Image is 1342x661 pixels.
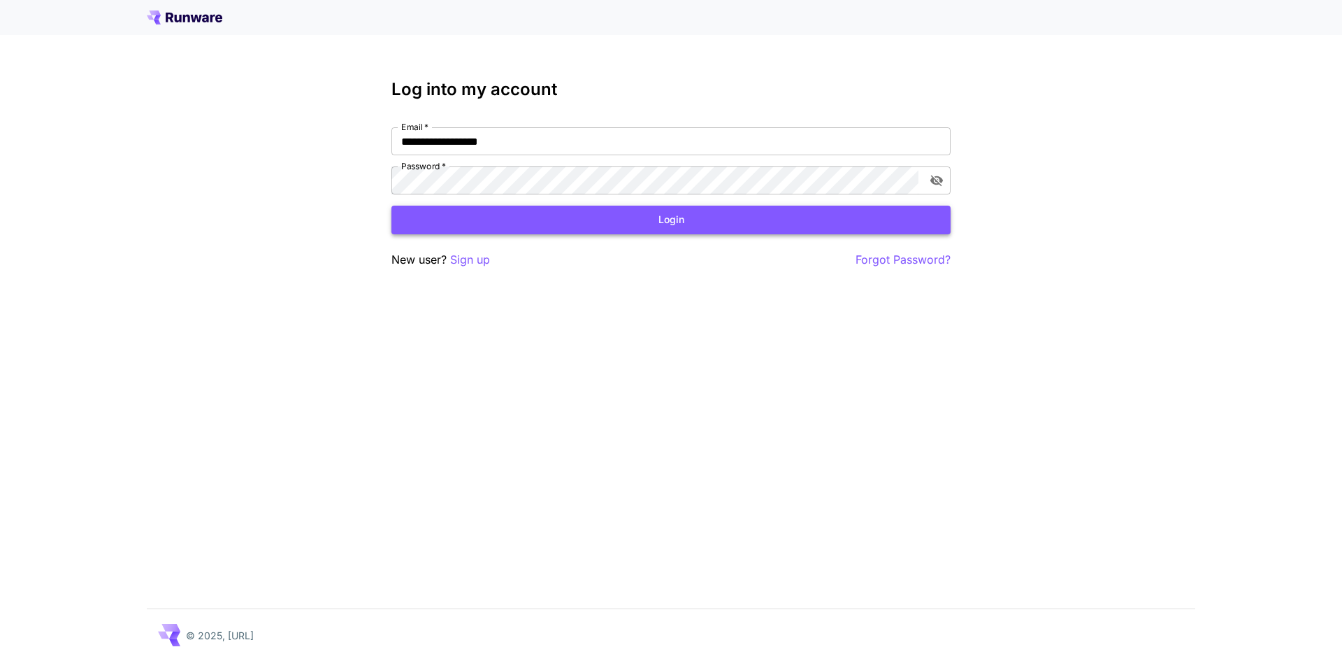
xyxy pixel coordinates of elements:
p: New user? [391,251,490,269]
button: Sign up [450,251,490,269]
label: Password [401,160,446,172]
button: toggle password visibility [924,168,949,193]
p: © 2025, [URL] [186,628,254,643]
button: Login [391,206,951,234]
label: Email [401,121,428,133]
button: Forgot Password? [856,251,951,269]
h3: Log into my account [391,80,951,99]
